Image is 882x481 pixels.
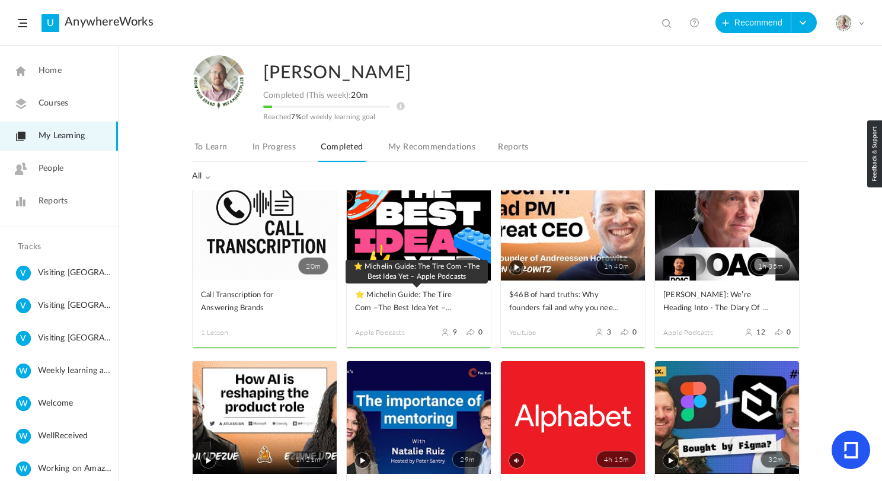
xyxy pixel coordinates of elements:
[288,451,328,468] span: 1h 21m
[38,266,113,281] span: Visiting [GEOGRAPHIC_DATA]
[192,171,211,181] span: All
[38,364,113,378] span: Weekly learning adventure
[16,331,31,347] cite: V
[501,361,645,474] a: 4h 15m
[835,15,852,31] img: julia-s-version-gybnm-profile-picture-frame-2024-template-16.png
[756,328,765,336] span: 12
[596,257,637,275] span: 1h 40m
[663,327,727,338] span: Apple Podcasts
[298,257,328,275] span: 20m
[867,120,882,187] img: loop_feedback_btn.png
[193,361,337,474] a: 1h 21m
[16,298,31,314] cite: V
[65,15,154,29] a: AnywhereWorks
[192,139,230,162] a: To Learn
[39,195,68,208] span: Reports
[501,168,645,281] a: 1h 40m
[263,55,756,91] h2: [PERSON_NAME]
[663,289,773,315] span: [PERSON_NAME]: We’re Heading Into - The Diary Of A CEO with [PERSON_NAME] - Apple Podcasts
[496,139,531,162] a: Reports
[16,461,31,477] cite: W
[201,327,265,338] span: 1 Lesson
[347,361,491,474] a: 29m
[509,289,619,315] span: $46B of hard truths: Why founders fail and why you need to run toward fear | [PERSON_NAME] (a16z)
[351,91,368,100] span: 20m
[452,451,482,468] span: 29m
[386,139,478,162] a: My Recommendations
[655,168,799,281] a: 1h 35m
[38,429,113,444] span: WellReceived
[193,168,337,281] a: 20m
[16,429,31,445] cite: W
[38,396,113,411] span: Welcome
[39,65,62,77] span: Home
[509,289,637,316] a: $46B of hard truths: Why founders fail and why you need to run toward fear | [PERSON_NAME] (a16z)
[787,328,791,336] span: 0
[397,102,405,110] img: info icon
[16,396,31,412] cite: W
[478,328,482,336] span: 0
[39,163,63,175] span: People
[38,331,113,346] span: Visiting [GEOGRAPHIC_DATA]
[192,55,245,109] img: julia-s-version-gybnm-profile-picture-frame-2024-template-16.png
[263,91,548,101] div: Completed (This week):
[201,289,328,316] a: Call Transcription for Answering Brands
[355,289,465,315] span: ⭐ Michelin Guide: The Tire Com –The Best Idea Yet – Apple Podcasts
[291,113,301,120] span: 7%
[596,451,637,468] span: 4h 15m
[715,12,791,33] button: Recommend
[16,364,31,380] cite: W
[607,328,611,336] span: 3
[750,257,791,275] span: 1h 35m
[760,451,791,468] span: 32m
[318,139,365,162] a: Completed
[263,113,548,121] p: Reached of weekly learning goal
[355,289,482,316] a: ⭐ Michelin Guide: The Tire Com –The Best Idea Yet – Apple Podcasts
[453,328,457,336] span: 9
[18,242,97,252] h4: Tracks
[201,289,311,315] span: Call Transcription for Answering Brands
[663,289,791,316] a: [PERSON_NAME]: We’re Heading Into - The Diary Of A CEO with [PERSON_NAME] - Apple Podcasts
[355,327,419,338] span: Apple Podcasts
[347,168,491,281] a: 48m
[250,139,298,162] a: In Progress
[655,361,799,474] a: 32m
[39,97,68,110] span: Courses
[452,257,482,275] span: 48m
[509,327,573,338] span: Youtube
[41,14,59,32] a: U
[38,298,113,313] span: Visiting [GEOGRAPHIC_DATA]
[16,266,31,282] cite: V
[632,328,637,336] span: 0
[39,130,85,142] span: My Learning
[38,461,113,476] span: Working on Amazing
